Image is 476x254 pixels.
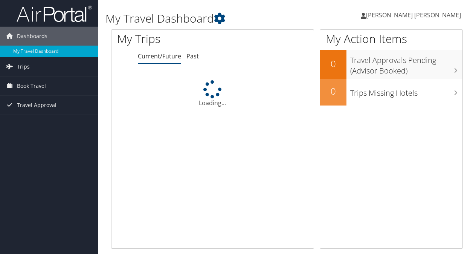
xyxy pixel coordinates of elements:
[17,27,47,46] span: Dashboards
[111,80,314,107] div: Loading...
[117,31,224,47] h1: My Trips
[320,85,346,98] h2: 0
[138,52,181,60] a: Current/Future
[361,4,468,26] a: [PERSON_NAME] [PERSON_NAME]
[320,57,346,70] h2: 0
[17,5,92,23] img: airportal-logo.png
[366,11,461,19] span: [PERSON_NAME] [PERSON_NAME]
[105,11,348,26] h1: My Travel Dashboard
[320,31,462,47] h1: My Action Items
[186,52,199,60] a: Past
[350,84,462,98] h3: Trips Missing Hotels
[17,77,46,95] span: Book Travel
[320,50,462,79] a: 0Travel Approvals Pending (Advisor Booked)
[17,96,56,115] span: Travel Approval
[320,79,462,106] a: 0Trips Missing Hotels
[350,51,462,76] h3: Travel Approvals Pending (Advisor Booked)
[17,57,30,76] span: Trips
